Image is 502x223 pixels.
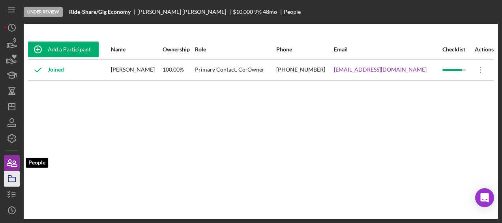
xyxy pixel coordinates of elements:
div: Role [195,46,275,53]
div: Ownership [163,46,194,53]
div: Actions [471,46,494,53]
div: 9 % [254,9,262,15]
span: $10,000 [233,8,253,15]
div: Email [334,46,442,53]
div: Under Review [24,7,63,17]
div: Name [111,46,162,53]
div: Checklist [442,46,470,53]
div: [PERSON_NAME] [PERSON_NAME] [137,9,233,15]
div: Primary Contact, Co-Owner [195,60,275,80]
div: People [284,9,301,15]
a: [EMAIL_ADDRESS][DOMAIN_NAME] [334,66,427,73]
b: Ride-Share/Gig Economy [69,9,131,15]
div: 100.00% [163,60,194,80]
button: Add a Participant [28,42,99,57]
div: Add a Participant [48,42,91,57]
div: 48 mo [263,9,277,15]
div: Joined [28,60,64,80]
div: Phone [276,46,333,53]
div: [PHONE_NUMBER] [276,60,333,80]
div: Open Intercom Messenger [475,188,494,207]
div: [PERSON_NAME] [111,60,162,80]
